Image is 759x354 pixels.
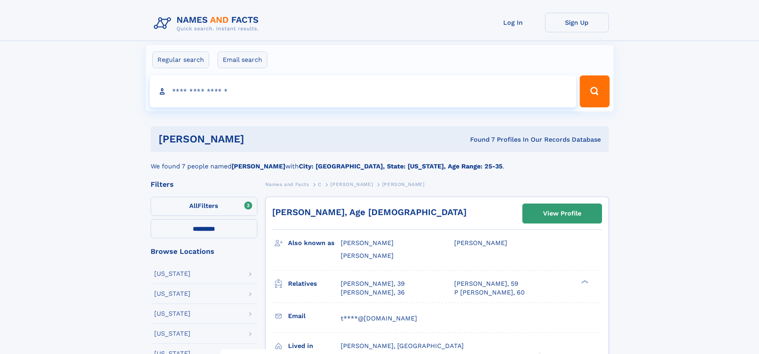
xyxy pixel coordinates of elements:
[580,75,609,107] button: Search Button
[154,271,190,277] div: [US_STATE]
[318,179,322,189] a: C
[154,330,190,337] div: [US_STATE]
[288,339,341,353] h3: Lived in
[151,248,257,255] div: Browse Locations
[357,135,601,144] div: Found 7 Profiles In Our Records Database
[341,279,405,288] a: [PERSON_NAME], 39
[299,162,502,170] b: City: [GEOGRAPHIC_DATA], State: [US_STATE], Age Range: 25-35
[150,75,577,107] input: search input
[341,342,464,350] span: [PERSON_NAME], [GEOGRAPHIC_DATA]
[288,277,341,291] h3: Relatives
[543,204,581,223] div: View Profile
[545,13,609,32] a: Sign Up
[454,288,525,297] a: P [PERSON_NAME], 60
[481,13,545,32] a: Log In
[341,239,394,247] span: [PERSON_NAME]
[272,207,467,217] a: [PERSON_NAME], Age [DEMOGRAPHIC_DATA]
[579,279,589,284] div: ❯
[151,13,265,34] img: Logo Names and Facts
[330,179,373,189] a: [PERSON_NAME]
[231,162,285,170] b: [PERSON_NAME]
[454,279,518,288] a: [PERSON_NAME], 59
[341,288,405,297] a: [PERSON_NAME], 36
[454,239,507,247] span: [PERSON_NAME]
[159,134,357,144] h1: [PERSON_NAME]
[189,202,198,210] span: All
[265,179,309,189] a: Names and Facts
[151,152,609,171] div: We found 7 people named with .
[382,182,425,187] span: [PERSON_NAME]
[330,182,373,187] span: [PERSON_NAME]
[288,236,341,250] h3: Also known as
[318,182,322,187] span: C
[288,309,341,323] h3: Email
[523,204,602,223] a: View Profile
[151,197,257,216] label: Filters
[218,51,267,68] label: Email search
[341,252,394,259] span: [PERSON_NAME]
[154,291,190,297] div: [US_STATE]
[151,181,257,188] div: Filters
[152,51,209,68] label: Regular search
[154,310,190,317] div: [US_STATE]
